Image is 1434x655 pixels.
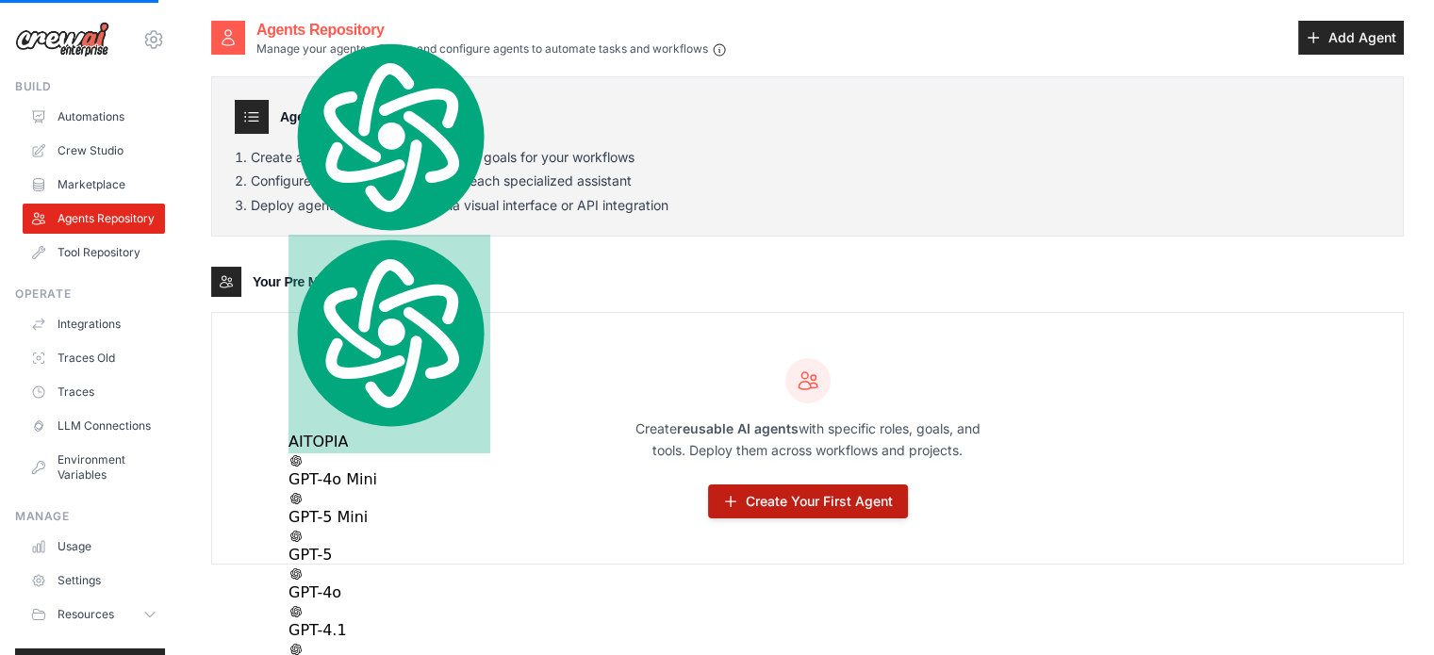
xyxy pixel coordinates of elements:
li: Create agents with specific roles and goals for your workflows [235,149,1380,166]
a: Marketplace [23,170,165,200]
li: Configure tools and capabilities for each specialized assistant [235,172,1380,189]
a: Add Agent [1298,21,1404,55]
a: Crew Studio [23,136,165,166]
img: logo.svg [288,39,490,235]
img: gpt-black.svg [288,566,304,581]
img: logo.svg [288,235,490,431]
a: Create Your First Agent [708,484,908,518]
a: Traces [23,377,165,407]
a: Tool Repository [23,237,165,268]
li: Deploy agents across projects via visual interface or API integration [235,197,1380,214]
a: LLM Connections [23,411,165,441]
h2: Agents Repository [256,19,727,41]
div: GPT-4o [288,566,490,604]
a: Usage [23,532,165,562]
a: Traces Old [23,343,165,373]
button: Resources [23,599,165,630]
div: GPT-4o Mini [288,453,490,491]
h3: Agent Repository [280,107,386,126]
a: Agents Repository [23,204,165,234]
div: GPT-4.1 [288,604,490,642]
p: Manage your agents - Create and configure agents to automate tasks and workflows [256,41,727,57]
img: gpt-black.svg [288,529,304,544]
a: Integrations [23,309,165,339]
div: Manage [15,509,165,524]
p: Create with specific roles, goals, and tools. Deploy them across workflows and projects. [627,418,989,462]
img: gpt-black.svg [288,604,304,619]
div: Build [15,79,165,94]
a: Automations [23,102,165,132]
a: Settings [23,565,165,596]
div: GPT-5 [288,529,490,566]
h3: Your Pre Made Agents [253,272,387,291]
img: Logo [15,22,109,57]
div: GPT-5 Mini [288,491,490,529]
span: Resources [58,607,114,622]
div: AITOPIA [288,235,490,453]
strong: reusable AI agents [677,420,799,436]
img: gpt-black.svg [288,453,304,468]
a: Environment Variables [23,445,165,490]
div: Operate [15,287,165,302]
img: gpt-black.svg [288,491,304,506]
